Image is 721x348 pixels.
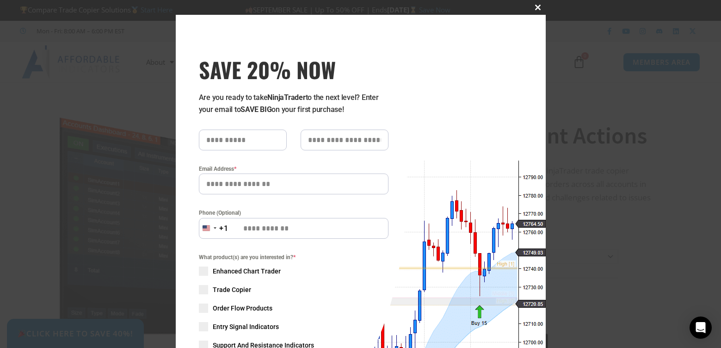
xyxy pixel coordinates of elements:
[199,56,388,82] h3: SAVE 20% NOW
[213,304,272,313] span: Order Flow Products
[199,208,388,217] label: Phone (Optional)
[267,93,305,102] strong: NinjaTrader
[213,285,251,294] span: Trade Copier
[199,285,388,294] label: Trade Copier
[199,218,228,239] button: Selected country
[213,322,279,331] span: Entry Signal Indicators
[199,322,388,331] label: Entry Signal Indicators
[199,92,388,116] p: Are you ready to take to the next level? Enter your email to on your first purchase!
[213,267,281,276] span: Enhanced Chart Trader
[199,304,388,313] label: Order Flow Products
[219,223,228,235] div: +1
[690,317,712,339] div: Open Intercom Messenger
[199,267,388,276] label: Enhanced Chart Trader
[240,105,271,114] strong: SAVE BIG
[199,164,388,174] label: Email Address
[199,253,388,262] span: What product(s) are you interested in?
